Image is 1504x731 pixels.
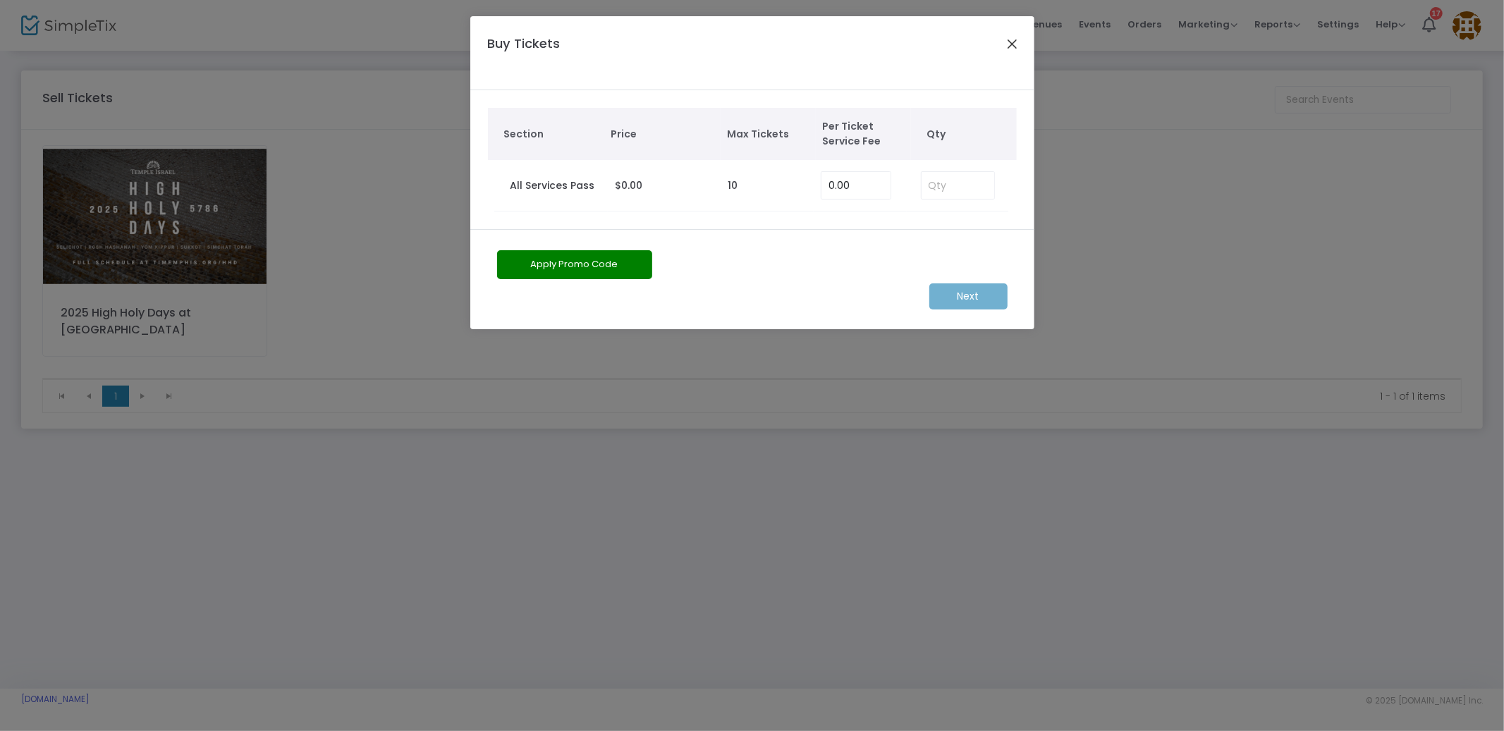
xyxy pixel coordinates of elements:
span: $0.00 [615,178,642,192]
input: Enter Service Fee [821,172,891,199]
span: Max Tickets [728,127,809,142]
label: 10 [728,178,738,193]
h4: Buy Tickets [481,34,613,73]
button: Apply Promo Code [497,250,652,279]
button: Close [1003,35,1021,53]
span: Section [503,127,597,142]
input: Qty [922,172,995,199]
span: Price [611,127,714,142]
span: Qty [927,127,1010,142]
label: All Services Pass [510,178,594,193]
span: Per Ticket Service Fee [823,119,904,149]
